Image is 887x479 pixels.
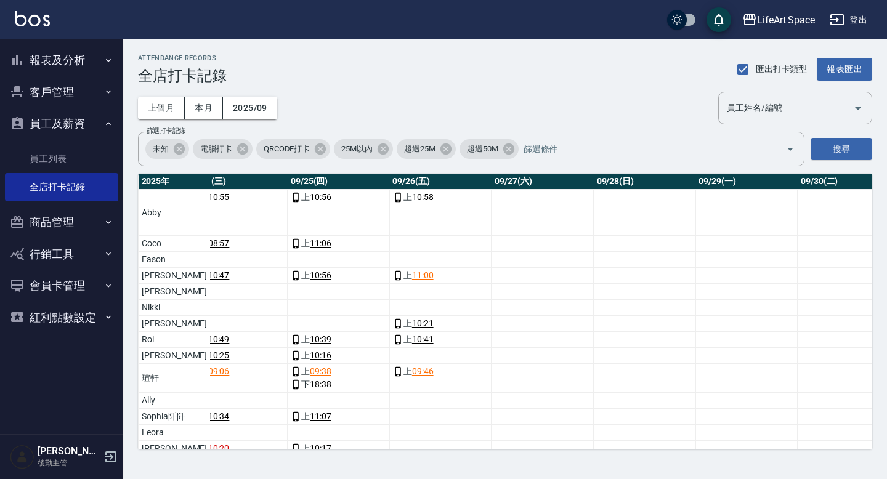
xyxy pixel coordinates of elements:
[193,143,240,155] span: 電腦打卡
[147,126,185,135] label: 篩選打卡記錄
[189,349,285,362] div: 上
[492,174,594,190] th: 09/27(六)
[291,237,386,250] div: 上
[145,139,189,159] div: 未知
[460,143,506,155] span: 超過50M
[138,316,210,332] td: [PERSON_NAME]
[138,67,227,84] h3: 全店打卡記錄
[291,442,386,455] div: 上
[193,139,253,159] div: 電腦打卡
[310,191,331,204] a: 10:56
[138,97,185,119] button: 上個月
[189,269,285,282] div: 上
[185,97,223,119] button: 本月
[393,269,488,282] div: 上
[737,7,820,33] button: LifeArt Space
[310,333,331,346] a: 10:39
[389,174,492,190] th: 09/26(五)
[460,139,519,159] div: 超過50M
[38,445,100,457] h5: [PERSON_NAME]
[780,139,800,159] button: Open
[145,143,176,155] span: 未知
[138,284,210,300] td: [PERSON_NAME]
[756,63,808,76] span: 匯出打卡類型
[412,191,434,204] a: 10:58
[189,442,285,455] div: 上
[334,143,380,155] span: 25M以內
[291,349,386,362] div: 上
[138,268,210,284] td: [PERSON_NAME]
[520,139,764,160] input: 篩選條件
[208,365,230,378] a: 09:06
[256,143,318,155] span: QRCODE打卡
[138,252,210,268] td: Eason
[185,174,288,190] th: 09/24(三)
[138,393,210,409] td: Ally
[817,58,872,81] button: 報表匯出
[208,410,230,423] a: 10:34
[138,190,210,236] td: Abby
[291,410,386,423] div: 上
[189,365,285,378] div: 上
[256,139,331,159] div: QRCODE打卡
[38,457,100,469] p: 後勤主管
[310,378,331,391] a: 18:38
[310,349,331,362] a: 10:16
[138,300,210,316] td: Nikki
[310,269,331,282] a: 10:56
[412,269,434,282] a: 11:00
[412,365,434,378] a: 09:46
[15,11,50,26] img: Logo
[138,332,210,348] td: Roi
[189,333,285,346] div: 上
[208,191,230,204] a: 10:55
[5,270,118,302] button: 會員卡管理
[5,44,118,76] button: 報表及分析
[138,236,210,252] td: Coco
[208,333,230,346] a: 10:49
[138,174,210,190] th: 2025 年
[393,333,488,346] div: 上
[695,174,798,190] th: 09/29(一)
[138,364,210,393] td: 瑄軒
[291,378,386,391] div: 下
[5,302,118,334] button: 紅利點數設定
[757,12,815,28] div: LifeArt Space
[5,238,118,270] button: 行銷工具
[208,237,230,250] a: 08:57
[138,409,210,425] td: Sophia阡阡
[393,365,488,378] div: 上
[310,410,331,423] a: 11:07
[223,97,277,119] button: 2025/09
[707,7,731,32] button: save
[189,237,285,250] div: 上
[208,442,230,455] a: 10:20
[5,173,118,201] a: 全店打卡記錄
[811,138,872,161] button: 搜尋
[825,9,872,31] button: 登出
[393,317,488,330] div: 上
[208,349,230,362] a: 10:25
[291,191,386,204] div: 上
[848,99,868,118] button: Open
[208,269,230,282] a: 10:47
[334,139,393,159] div: 25M以內
[189,191,285,204] div: 上
[5,206,118,238] button: 商品管理
[138,54,227,62] h2: ATTENDANCE RECORDS
[397,143,443,155] span: 超過25M
[189,410,285,423] div: 上
[310,365,331,378] a: 09:38
[5,145,118,173] a: 員工列表
[412,317,434,330] a: 10:21
[138,425,210,441] td: Leora
[10,445,34,469] img: Person
[5,108,118,140] button: 員工及薪資
[5,76,118,108] button: 客戶管理
[393,191,488,204] div: 上
[397,139,456,159] div: 超過25M
[291,269,386,282] div: 上
[288,174,390,190] th: 09/25(四)
[138,348,210,364] td: [PERSON_NAME]
[594,174,696,190] th: 09/28(日)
